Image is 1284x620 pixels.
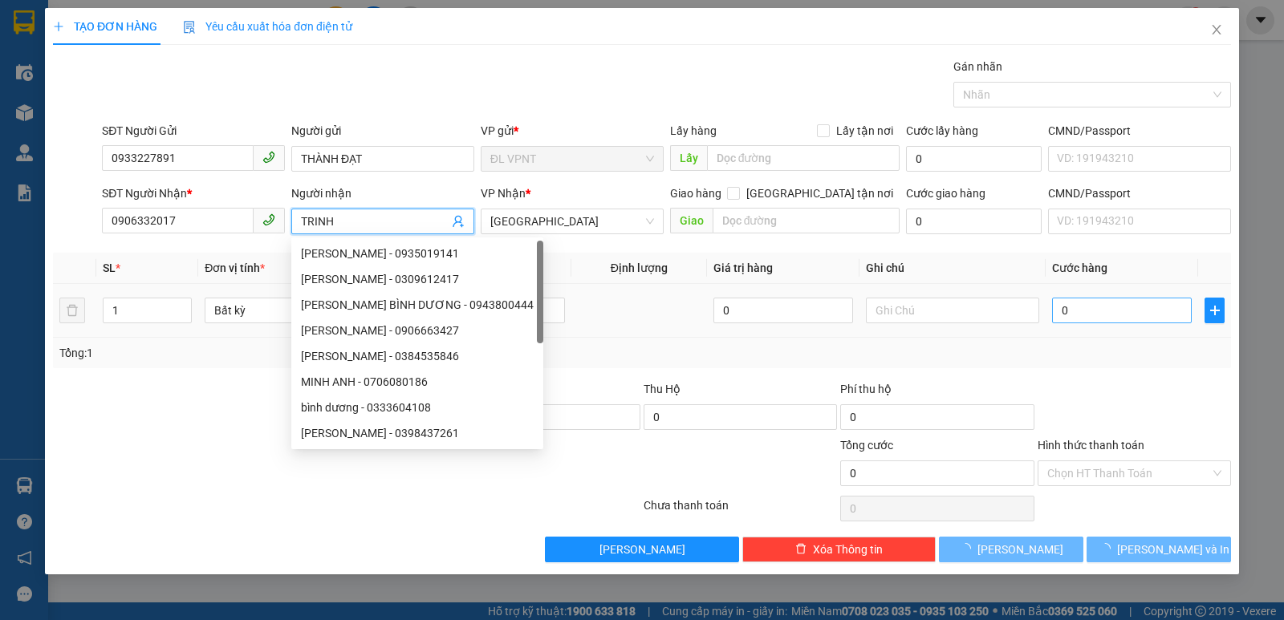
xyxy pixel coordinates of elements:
[670,145,707,171] span: Lấy
[301,399,534,416] div: bình dương - 0333604108
[291,369,543,395] div: MINH ANH - 0706080186
[830,122,900,140] span: Lấy tận nơi
[1210,23,1223,36] span: close
[840,439,893,452] span: Tổng cước
[59,344,497,362] div: Tổng: 1
[291,420,543,446] div: MINH HẠNH - 0398437261
[906,209,1042,234] input: Cước giao hàng
[713,298,853,323] input: 0
[1048,122,1231,140] div: CMND/Passport
[291,266,543,292] div: MINH TẤN - 0309612417
[670,187,721,200] span: Giao hàng
[1087,537,1231,562] button: [PERSON_NAME] và In
[291,318,543,343] div: MINH NGUYỄN - 0906663427
[183,21,196,34] img: icon
[262,213,275,226] span: phone
[1194,8,1239,53] button: Close
[301,296,534,314] div: [PERSON_NAME] BÌNH DƯƠNG - 0943800444
[813,541,883,558] span: Xóa Thông tin
[707,145,900,171] input: Dọc đường
[670,208,713,233] span: Giao
[301,245,534,262] div: [PERSON_NAME] - 0935019141
[214,298,368,322] span: Bất kỳ
[59,298,85,323] button: delete
[906,146,1042,172] input: Cước lấy hàng
[291,343,543,369] div: MINH TẤN - 0384535846
[490,209,654,233] span: ĐL Quận 5
[205,261,265,274] span: Đơn vị tính
[301,424,534,442] div: [PERSON_NAME] - 0398437261
[301,373,534,391] div: MINH ANH - 0706080186
[611,261,668,274] span: Định lượng
[262,151,275,164] span: phone
[1048,184,1231,202] div: CMND/Passport
[713,261,773,274] span: Giá trị hàng
[670,124,717,137] span: Lấy hàng
[599,541,685,558] span: [PERSON_NAME]
[795,543,807,556] span: delete
[840,380,1034,404] div: Phí thu hộ
[1099,543,1117,554] span: loading
[906,124,978,137] label: Cước lấy hàng
[740,184,900,202] span: [GEOGRAPHIC_DATA] tận nơi
[301,347,534,365] div: [PERSON_NAME] - 0384535846
[301,270,534,288] div: [PERSON_NAME] - 0309612417
[291,395,543,420] div: bình dương - 0333604108
[713,208,900,233] input: Dọc đường
[103,261,116,274] span: SL
[545,537,738,562] button: [PERSON_NAME]
[1117,541,1229,558] span: [PERSON_NAME] và In
[1038,439,1144,452] label: Hình thức thanh toán
[291,122,474,140] div: Người gửi
[642,496,839,525] div: Chưa thanh toán
[859,253,1046,284] th: Ghi chú
[102,122,285,140] div: SĐT Người Gửi
[183,20,352,33] span: Yêu cầu xuất hóa đơn điện tử
[1205,304,1224,317] span: plus
[490,147,654,171] span: ĐL VPNT
[481,122,664,140] div: VP gửi
[447,404,640,430] input: Ghi chú đơn hàng
[742,537,936,562] button: deleteXóa Thông tin
[481,187,526,200] span: VP Nhận
[291,292,543,318] div: MÁI HIÊN BÌNH DƯƠNG - 0943800444
[291,241,543,266] div: MINH HÀ - 0935019141
[301,322,534,339] div: [PERSON_NAME] - 0906663427
[102,184,285,202] div: SĐT Người Nhận
[960,543,977,554] span: loading
[452,215,465,228] span: user-add
[906,187,985,200] label: Cước giao hàng
[977,541,1063,558] span: [PERSON_NAME]
[1205,298,1225,323] button: plus
[866,298,1039,323] input: Ghi Chú
[53,21,64,32] span: plus
[644,383,681,395] span: Thu Hộ
[53,20,157,33] span: TẠO ĐƠN HÀNG
[939,537,1083,562] button: [PERSON_NAME]
[1052,261,1107,274] span: Cước hàng
[291,184,474,202] div: Người nhận
[953,60,1002,73] label: Gán nhãn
